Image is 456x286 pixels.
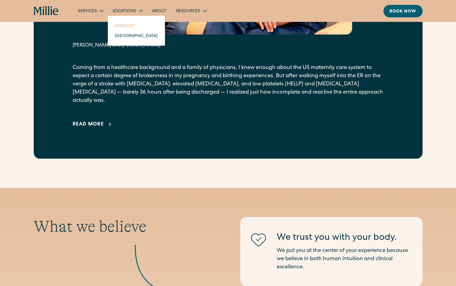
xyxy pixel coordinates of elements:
div: Services [78,8,97,15]
div: Book now [389,9,417,15]
div: Locations [113,8,136,15]
a: home [34,6,59,16]
nav: Locations [108,16,165,46]
a: About [147,6,171,16]
div: [PERSON_NAME] and [PERSON_NAME] [73,42,384,49]
div: Read more [73,121,104,128]
a: Berkeley [110,21,163,31]
div: Locations [108,6,147,16]
div: Resources [176,8,200,15]
a: Book now [383,5,423,17]
a: [GEOGRAPHIC_DATA] [110,31,163,41]
p: We put you at the center of your experience because we believe in both human intuition and clinic... [277,247,413,271]
div: Resources [171,6,211,16]
p: Coming from a healthcare background and a family of physicians, I knew enough about the US matern... [73,64,384,105]
div: Services [73,6,108,16]
div: What we believe [34,217,216,236]
div: We trust you with your body. [277,232,413,244]
a: Read more [73,121,114,128]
